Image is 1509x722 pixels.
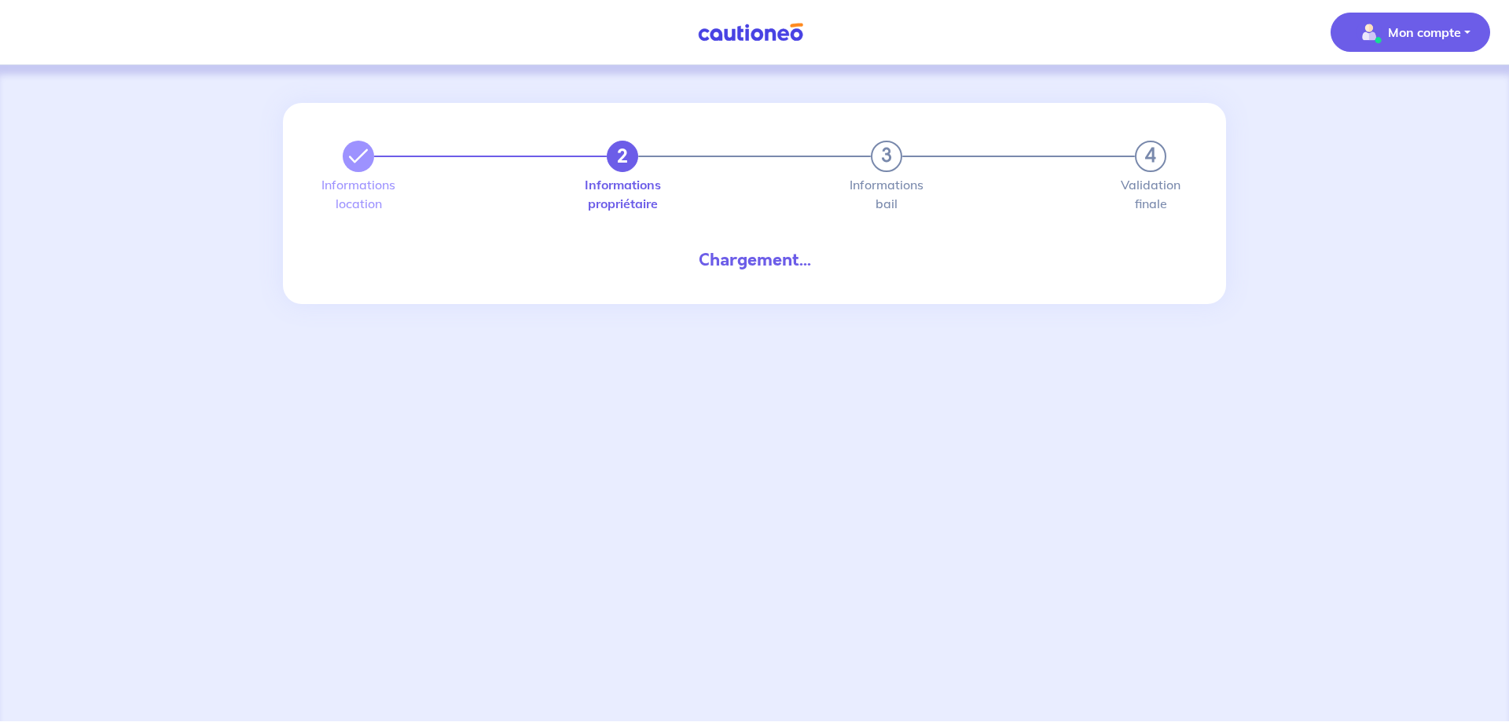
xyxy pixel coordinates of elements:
[343,178,374,210] label: Informations location
[1357,20,1382,45] img: illu_account_valid_menu.svg
[607,178,638,210] label: Informations propriétaire
[1388,23,1461,42] p: Mon compte
[1331,13,1490,52] button: illu_account_valid_menu.svgMon compte
[871,178,902,210] label: Informations bail
[607,141,638,172] button: 2
[692,23,810,42] img: Cautioneo
[330,247,1179,273] div: Chargement...
[1135,178,1166,210] label: Validation finale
